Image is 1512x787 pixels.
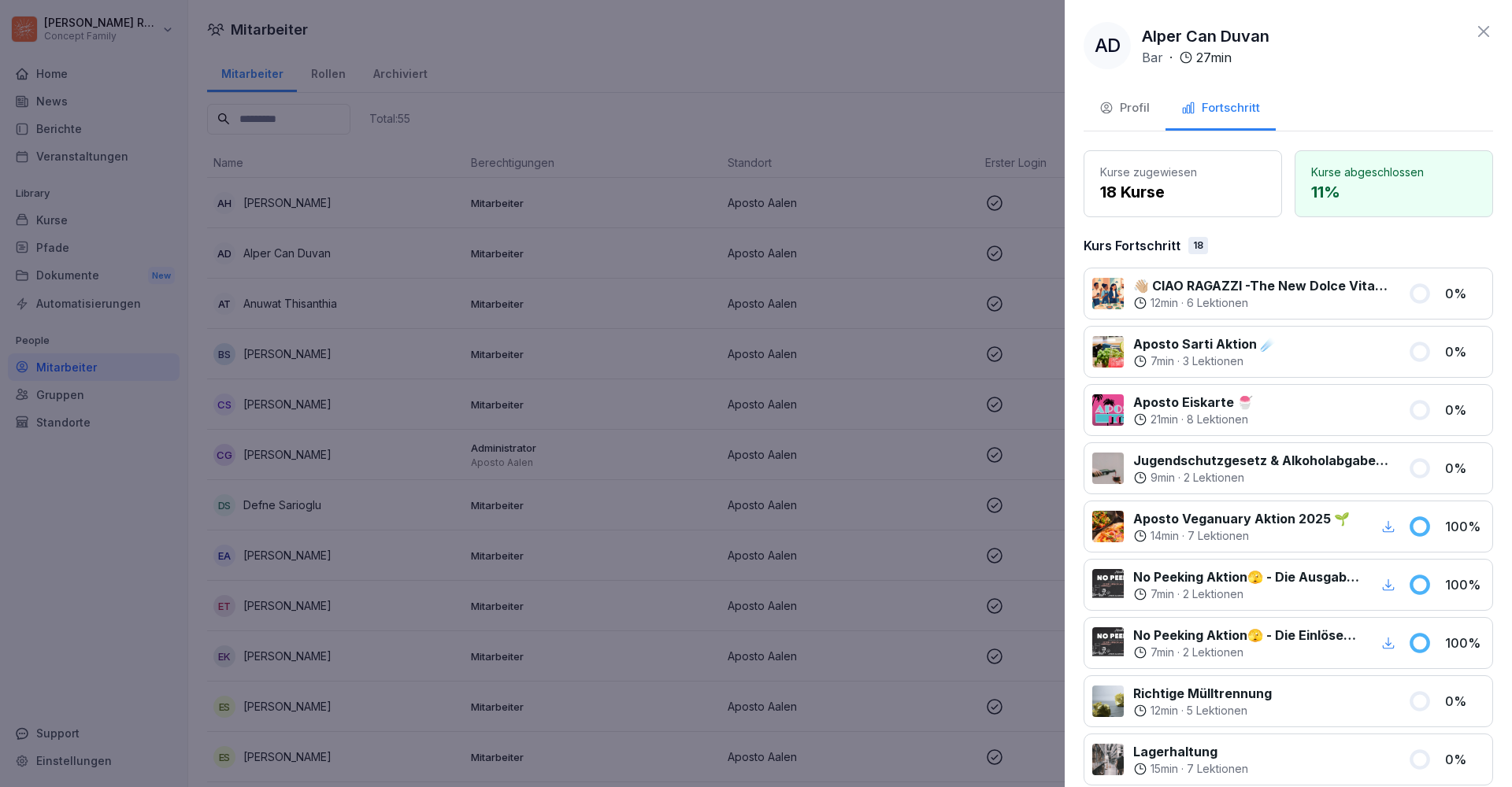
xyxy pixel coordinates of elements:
[1183,353,1243,369] p: 3 Lektionen
[1311,164,1477,180] p: Kurse abgeschlossen
[1151,645,1174,660] p: 7 min
[1181,99,1260,117] div: Fortschritt
[1196,48,1232,67] p: 27 min
[1142,48,1232,67] div: ·
[1133,276,1389,295] p: 👋🏼 CIAO RAGAZZI -The New Dolce Vita- Apostorelaunch
[1133,703,1272,719] div: ·
[1188,237,1208,254] div: 18
[1445,634,1484,652] p: 100 %
[1445,284,1484,303] p: 0 %
[1184,470,1244,486] p: 2 Lektionen
[1133,334,1276,353] p: Aposto Sarti Aktion ☄️
[1133,528,1350,544] div: ·
[1183,645,1243,660] p: 2 Lektionen
[1133,353,1276,369] div: ·
[1142,24,1269,48] p: Alper Can Duvan
[1445,692,1484,711] p: 0 %
[1445,401,1484,419] p: 0 %
[1142,48,1163,67] p: Bar
[1133,509,1350,528] p: Aposto Veganuary Aktion 2025 🌱
[1133,412,1253,427] div: ·
[1187,412,1248,427] p: 8 Lektionen
[1099,99,1150,117] div: Profil
[1151,703,1178,719] p: 12 min
[1445,575,1484,594] p: 100 %
[1151,586,1174,602] p: 7 min
[1133,742,1248,761] p: Lagerhaltung
[1133,645,1359,660] div: ·
[1187,295,1248,311] p: 6 Lektionen
[1133,684,1272,703] p: Richtige Mülltrennung
[1133,295,1389,311] div: ·
[1133,626,1359,645] p: No Peeking Aktion🫣 - Die Einlösephase-
[1151,528,1179,544] p: 14 min
[1133,761,1248,777] div: ·
[1445,517,1484,536] p: 100 %
[1165,88,1276,131] button: Fortschritt
[1183,586,1243,602] p: 2 Lektionen
[1151,761,1178,777] p: 15 min
[1100,180,1266,204] p: 18 Kurse
[1133,470,1389,486] div: ·
[1100,164,1266,180] p: Kurse zugewiesen
[1445,750,1484,769] p: 0 %
[1445,342,1484,361] p: 0 %
[1133,586,1359,602] div: ·
[1445,459,1484,478] p: 0 %
[1084,88,1165,131] button: Profil
[1151,412,1178,427] p: 21 min
[1311,180,1477,204] p: 11 %
[1151,295,1178,311] p: 12 min
[1187,761,1248,777] p: 7 Lektionen
[1084,236,1180,255] p: Kurs Fortschritt
[1151,470,1175,486] p: 9 min
[1188,528,1249,544] p: 7 Lektionen
[1133,451,1389,470] p: Jugendschutzgesetz & Alkoholabgabe in der Gastronomie 🧒🏽
[1133,567,1359,586] p: No Peeking Aktion🫣 - Die Ausgabephase-
[1084,22,1131,69] div: AD
[1187,703,1247,719] p: 5 Lektionen
[1133,393,1253,412] p: Aposto Eiskarte 🍧
[1151,353,1174,369] p: 7 min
